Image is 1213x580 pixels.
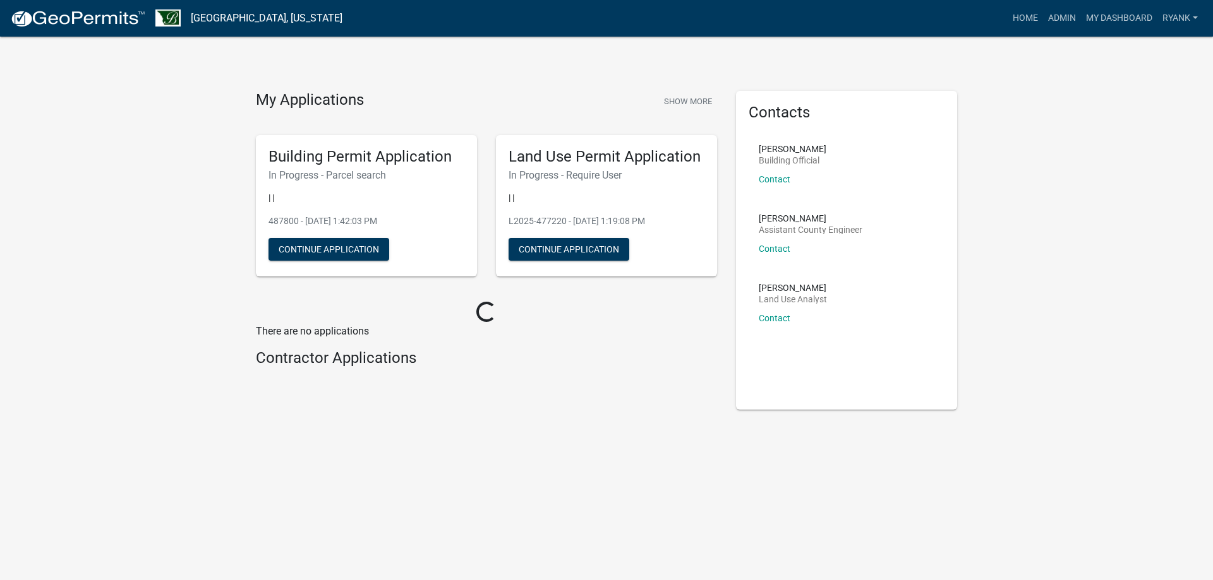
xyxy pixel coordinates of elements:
a: [GEOGRAPHIC_DATA], [US_STATE] [191,8,342,29]
h4: My Applications [256,91,364,110]
wm-workflow-list-section: Contractor Applications [256,349,717,372]
p: L2025-477220 - [DATE] 1:19:08 PM [509,215,704,228]
h4: Contractor Applications [256,349,717,367]
p: Assistant County Engineer [759,225,862,234]
p: | | [509,191,704,204]
a: My Dashboard [1081,6,1157,30]
button: Continue Application [269,238,389,261]
h6: In Progress - Require User [509,169,704,181]
a: Home [1008,6,1043,30]
p: Land Use Analyst [759,295,827,304]
p: [PERSON_NAME] [759,214,862,223]
h5: Building Permit Application [269,148,464,166]
h5: Land Use Permit Application [509,148,704,166]
p: | | [269,191,464,204]
img: Benton County, Minnesota [155,9,181,27]
p: [PERSON_NAME] [759,145,826,153]
button: Continue Application [509,238,629,261]
p: 487800 - [DATE] 1:42:03 PM [269,215,464,228]
a: Contact [759,244,790,254]
p: Building Official [759,156,826,165]
h6: In Progress - Parcel search [269,169,464,181]
p: [PERSON_NAME] [759,283,827,292]
a: Contact [759,313,790,323]
h5: Contacts [749,104,944,122]
a: Contact [759,174,790,184]
p: There are no applications [256,324,717,339]
a: Admin [1043,6,1081,30]
a: RyanK [1157,6,1203,30]
button: Show More [659,91,717,112]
